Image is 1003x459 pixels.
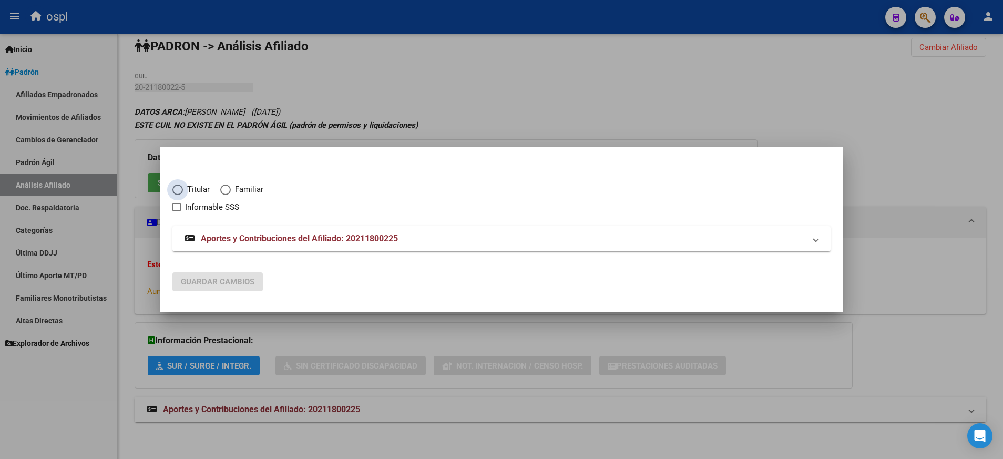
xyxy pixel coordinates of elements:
[231,183,263,196] span: Familiar
[183,183,210,196] span: Titular
[172,272,263,291] button: Guardar Cambios
[201,233,398,243] span: Aportes y Contribuciones del Afiliado: 20211800225
[185,201,239,213] span: Informable SSS
[181,277,254,287] span: Guardar Cambios
[172,226,831,251] mat-expansion-panel-header: Aportes y Contribuciones del Afiliado: 20211800225
[172,187,274,197] mat-radio-group: Elija una opción
[967,423,992,448] div: Open Intercom Messenger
